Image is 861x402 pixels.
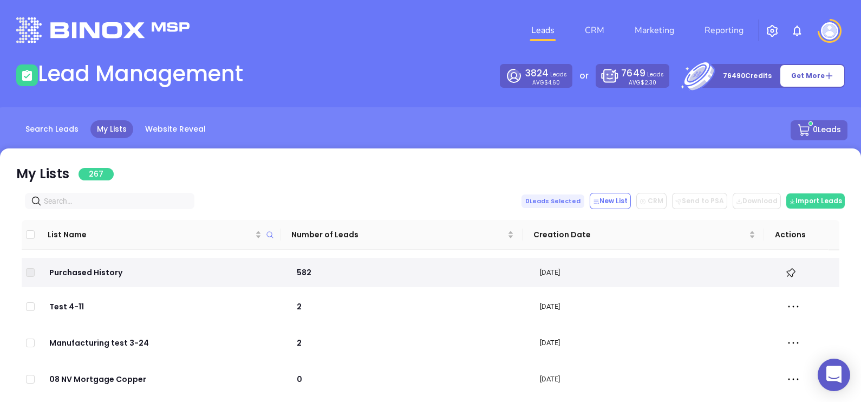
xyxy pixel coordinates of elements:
p: Leads [621,67,663,80]
th: List Name [39,220,281,250]
a: Search Leads [19,120,85,138]
span: 0 Leads Selected [521,194,584,208]
input: Search… [44,195,180,207]
p: 76490 Credits [723,70,772,81]
p: 08 NV Mortgage Copper [48,373,276,385]
p: 2 [295,337,521,349]
p: 2 [295,301,521,313]
th: Creation Date [523,220,764,250]
h1: Lead Management [38,61,243,87]
span: Number of Leads [291,229,505,241]
button: Get More [780,64,845,87]
button: Send to PSA [672,193,727,209]
p: [DATE] [540,301,766,312]
p: Manufacturing test 3-24 [48,337,276,349]
button: CRM [636,193,667,209]
p: [DATE] [540,374,766,385]
span: Creation Date [533,229,747,241]
p: Purchased History [48,267,276,278]
span: List Name [48,229,253,241]
button: Download [733,193,781,209]
a: Leads [527,20,559,41]
a: Website Reveal [139,120,212,138]
button: New List [590,193,631,209]
a: My Lists [90,120,133,138]
img: iconNotification [791,24,804,37]
a: CRM [580,20,609,41]
span: $4.60 [544,79,560,87]
span: 267 [79,168,114,180]
div: My Lists [16,164,114,184]
span: 3824 [525,67,549,80]
p: Test 4-11 [48,301,276,313]
p: 582 [295,267,521,278]
p: 0 [295,373,521,385]
a: Marketing [630,20,679,41]
th: Number of Leads [281,220,522,250]
th: Actions [764,220,829,250]
img: logo [16,17,190,43]
button: 0Leads [791,120,847,140]
button: Import Leads [786,193,845,209]
p: [DATE] [540,338,766,348]
img: iconSetting [766,24,779,37]
p: AVG [629,80,656,85]
span: 7649 [621,67,645,80]
span: $2.30 [641,79,656,87]
p: AVG [532,80,560,85]
p: or [579,69,589,82]
p: Leads [525,67,567,80]
p: [DATE] [540,267,766,278]
a: Reporting [700,20,748,41]
img: user [821,22,838,40]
